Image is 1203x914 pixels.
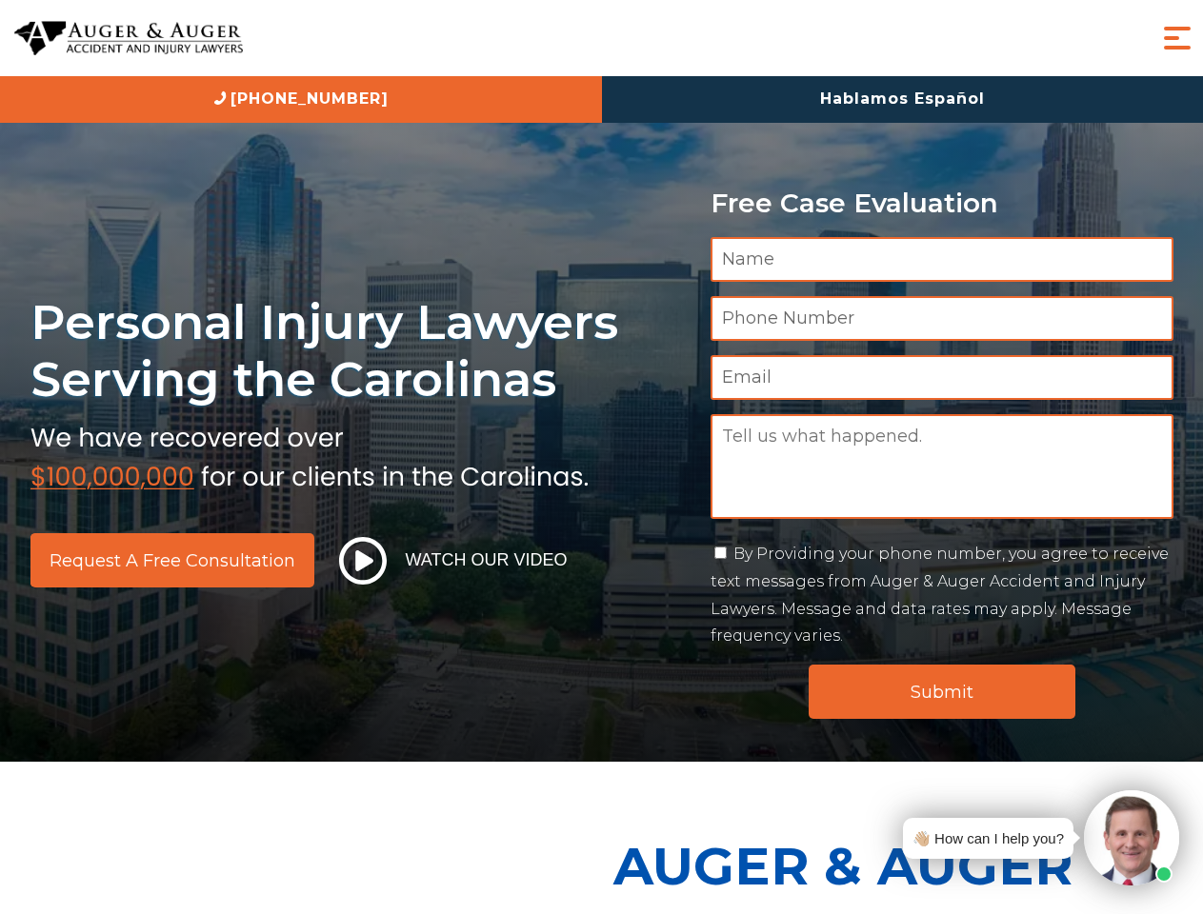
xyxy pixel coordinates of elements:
[711,189,1173,218] p: Free Case Evaluation
[912,825,1064,851] div: 👋🏼 How can I help you?
[1084,790,1179,885] img: Intaker widget Avatar
[711,296,1173,341] input: Phone Number
[1158,19,1196,57] button: Menu
[333,536,573,586] button: Watch Our Video
[30,418,589,490] img: sub text
[711,355,1173,400] input: Email
[711,545,1169,645] label: By Providing your phone number, you agree to receive text messages from Auger & Auger Accident an...
[613,819,1193,913] p: Auger & Auger
[50,552,295,569] span: Request a Free Consultation
[30,533,314,587] a: Request a Free Consultation
[711,237,1173,282] input: Name
[14,21,243,56] img: Auger & Auger Accident and Injury Lawyers Logo
[30,293,688,408] h1: Personal Injury Lawyers Serving the Carolinas
[809,665,1075,719] input: Submit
